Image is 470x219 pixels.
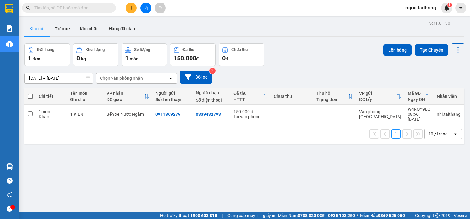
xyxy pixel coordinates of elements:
[230,88,271,105] th: Toggle SortBy
[6,163,13,170] img: warehouse-icon
[453,131,458,136] svg: open
[70,97,100,102] div: Ghi chú
[107,97,144,102] div: ĐC giao
[174,54,196,62] span: 150.000
[129,6,133,10] span: plus
[39,94,64,99] div: Chi tiết
[70,91,100,96] div: Tên món
[104,21,140,36] button: Hàng đã giao
[219,43,264,66] button: Chưa thu0đ
[168,76,173,81] svg: open
[408,112,431,122] div: 08:56 [DATE]
[405,88,434,105] th: Toggle SortBy
[360,212,405,219] span: Miền Bắc
[455,3,466,13] button: caret-down
[233,97,263,102] div: HTTT
[39,114,64,119] div: Khác
[50,21,75,36] button: Trên xe
[435,213,440,218] span: copyright
[408,107,431,112] div: W4RGY9LG
[86,48,105,52] div: Khối lượng
[231,48,248,52] div: Chưa thu
[140,3,151,13] button: file-add
[391,129,401,139] button: 1
[25,73,93,83] input: Select a date range.
[6,41,13,47] img: warehouse-icon
[107,112,149,117] div: Bến xe Nước Ngầm
[359,97,396,102] div: ĐC lấy
[190,213,217,218] strong: 1900 633 818
[298,213,355,218] strong: 0708 023 035 - 0935 103 250
[408,91,426,96] div: Mã GD
[383,44,412,56] button: Lên hàng
[126,3,137,13] button: plus
[196,90,227,95] div: Người nhận
[437,112,461,117] div: nhi.taithang
[160,212,217,219] span: Hỗ trợ kỹ thuật:
[81,56,86,61] span: kg
[196,56,199,61] span: đ
[130,56,138,61] span: món
[6,25,13,32] img: solution-icon
[222,212,223,219] span: |
[316,97,348,102] div: Trạng thái
[37,48,54,52] div: Đơn hàng
[359,109,401,119] div: Văn phòng [GEOGRAPHIC_DATA]
[134,48,150,52] div: Số lượng
[155,3,166,13] button: aim
[278,212,355,219] span: Miền Nam
[33,56,40,61] span: đơn
[76,54,80,62] span: 0
[222,54,226,62] span: 0
[444,5,450,11] img: icon-new-feature
[125,54,128,62] span: 1
[437,94,461,99] div: Nhân viên
[28,54,31,62] span: 1
[227,212,276,219] span: Cung cấp máy in - giấy in:
[170,43,216,66] button: Đã thu150.000đ
[144,6,148,10] span: file-add
[408,97,426,102] div: Ngày ĐH
[75,21,104,36] button: Kho nhận
[7,192,13,198] span: notification
[5,4,13,13] img: logo-vxr
[103,88,152,105] th: Toggle SortBy
[155,91,190,96] div: Người gửi
[196,98,227,103] div: Số điện thoại
[429,20,450,27] div: ver 1.8.138
[73,43,118,66] button: Khối lượng0kg
[7,178,13,184] span: question-circle
[313,88,356,105] th: Toggle SortBy
[100,75,143,81] div: Chọn văn phòng nhận
[378,213,405,218] strong: 0369 525 060
[70,112,100,117] div: 1 KIỆN
[155,112,180,117] div: 0911869279
[233,114,268,119] div: Tại văn phòng
[155,97,190,102] div: Số điện thoại
[180,71,212,84] button: Bộ lọc
[359,91,396,96] div: VP gửi
[183,48,194,52] div: Đã thu
[34,4,108,11] input: Tìm tên, số ĐT hoặc mã đơn
[26,6,30,10] span: search
[316,91,348,96] div: Thu hộ
[122,43,167,66] button: Số lượng1món
[448,3,451,7] span: 1
[24,43,70,66] button: Đơn hàng1đơn
[356,88,405,105] th: Toggle SortBy
[226,56,228,61] span: đ
[357,214,358,217] span: ⚪️
[233,91,263,96] div: Đã thu
[158,6,162,10] span: aim
[415,44,448,56] button: Tạo Chuyến
[7,206,13,212] span: message
[24,21,50,36] button: Kho gửi
[274,94,310,99] div: Chưa thu
[107,91,144,96] div: VP nhận
[196,112,221,117] div: 0339432793
[39,109,64,114] div: 1 món
[209,68,216,74] sup: 2
[447,3,452,7] sup: 1
[233,109,268,114] div: 150.000 đ
[410,212,410,219] span: |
